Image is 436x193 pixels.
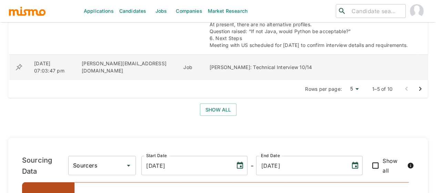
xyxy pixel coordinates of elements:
button: Choose date, selected date is Oct 2, 2025 [233,158,247,172]
h6: Sourcing Data [22,154,68,176]
td: [DATE] 07:03:47 pm [29,54,76,79]
p: 1–5 of 10 [372,85,393,92]
button: Show all [200,103,236,116]
div: 5 [345,84,361,94]
button: Open [124,161,133,170]
img: logo [8,6,46,16]
input: MM/DD/YYYY [256,156,345,175]
p: Rows per page: [305,85,342,92]
svg: When checked, all metrics, including those with zero values, will be displayed. [407,162,414,169]
span: Show all [383,156,405,175]
input: Candidate search [349,6,403,16]
div: [PERSON_NAME]: Technical Interview 10/14 [209,64,411,70]
td: [PERSON_NAME][EMAIL_ADDRESS][DOMAIN_NAME] [76,54,178,79]
img: Maia Reyes [410,4,424,18]
td: Job [178,54,204,79]
button: Go to next page [413,82,427,96]
label: End Date [261,153,280,158]
button: Choose date, selected date is Oct 8, 2025 [348,158,362,172]
input: MM/DD/YYYY [141,156,230,175]
label: Start Date [146,153,167,158]
h6: - [250,160,253,171]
